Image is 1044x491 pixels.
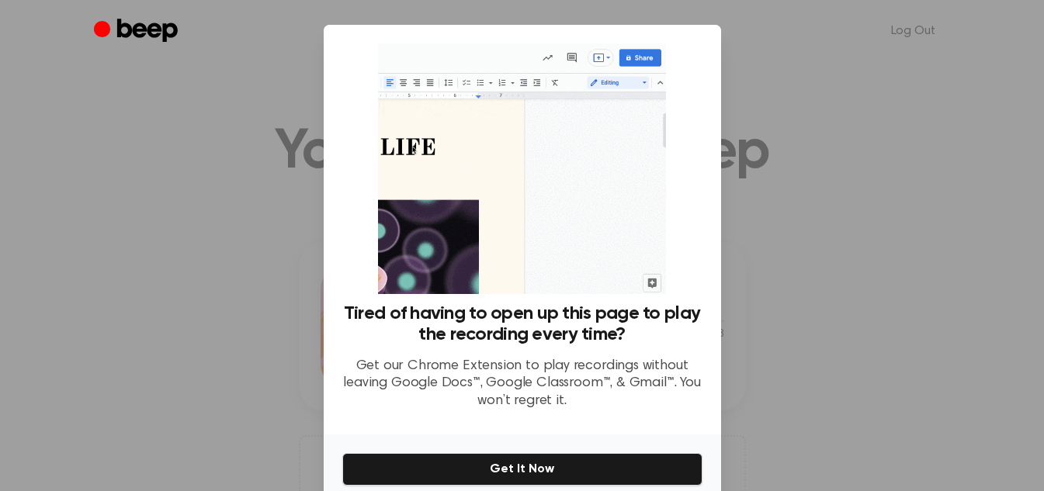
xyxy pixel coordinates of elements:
[876,12,951,50] a: Log Out
[378,43,666,294] img: Beep extension in action
[342,453,702,486] button: Get It Now
[342,358,702,410] p: Get our Chrome Extension to play recordings without leaving Google Docs™, Google Classroom™, & Gm...
[94,16,182,47] a: Beep
[342,303,702,345] h3: Tired of having to open up this page to play the recording every time?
